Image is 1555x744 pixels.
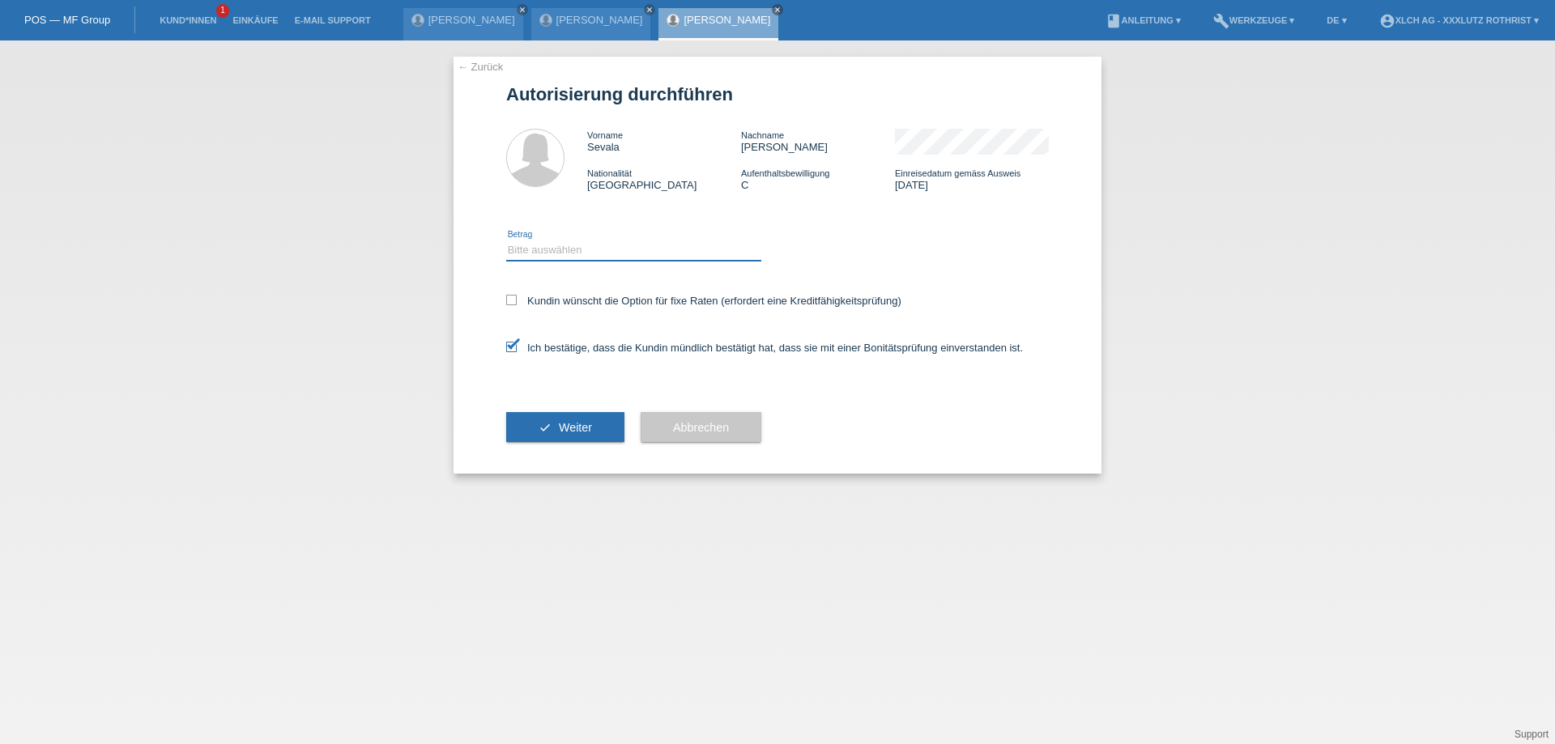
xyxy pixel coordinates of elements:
[673,421,729,434] span: Abbrechen
[428,14,515,26] a: [PERSON_NAME]
[287,15,379,25] a: E-Mail Support
[741,129,895,153] div: [PERSON_NAME]
[895,167,1049,191] div: [DATE]
[518,6,526,14] i: close
[506,84,1049,104] h1: Autorisierung durchführen
[539,421,552,434] i: check
[587,130,623,140] span: Vorname
[506,342,1023,354] label: Ich bestätige, dass die Kundin mündlich bestätigt hat, dass sie mit einer Bonitätsprüfung einvers...
[641,412,761,443] button: Abbrechen
[559,421,592,434] span: Weiter
[645,6,654,14] i: close
[1379,13,1395,29] i: account_circle
[517,4,528,15] a: close
[587,129,741,153] div: Sevala
[644,4,655,15] a: close
[773,6,782,14] i: close
[224,15,286,25] a: Einkäufe
[587,168,632,178] span: Nationalität
[506,295,901,307] label: Kundin wünscht die Option für fixe Raten (erfordert eine Kreditfähigkeitsprüfung)
[772,4,783,15] a: close
[506,412,624,443] button: check Weiter
[1106,13,1122,29] i: book
[741,168,829,178] span: Aufenthaltsbewilligung
[1097,15,1189,25] a: bookAnleitung ▾
[556,14,643,26] a: [PERSON_NAME]
[1213,13,1229,29] i: build
[684,14,770,26] a: [PERSON_NAME]
[458,61,503,73] a: ← Zurück
[895,168,1020,178] span: Einreisedatum gemäss Ausweis
[1515,729,1549,740] a: Support
[216,4,229,18] span: 1
[1205,15,1303,25] a: buildWerkzeuge ▾
[24,14,110,26] a: POS — MF Group
[1371,15,1547,25] a: account_circleXLCH AG - XXXLutz Rothrist ▾
[151,15,224,25] a: Kund*innen
[741,130,784,140] span: Nachname
[741,167,895,191] div: C
[1319,15,1354,25] a: DE ▾
[587,167,741,191] div: [GEOGRAPHIC_DATA]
